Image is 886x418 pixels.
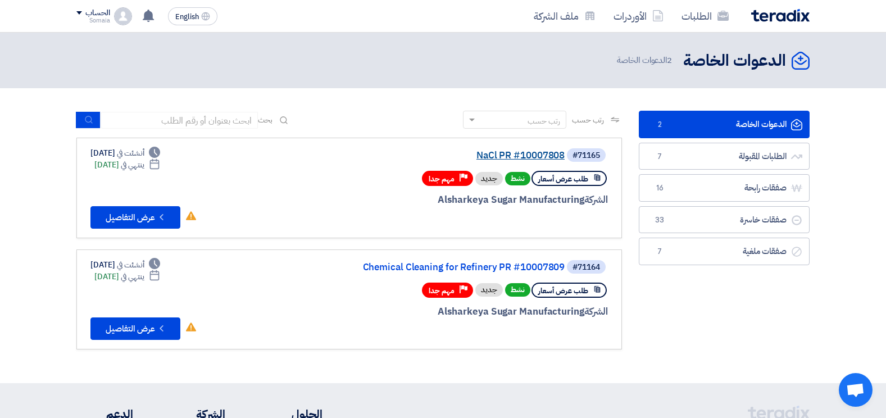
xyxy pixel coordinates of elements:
[340,151,565,161] a: NaCl PR #10007808
[340,262,565,272] a: Chemical Cleaning for Refinery PR #10007809
[639,143,810,170] a: الطلبات المقبولة7
[605,3,673,29] a: الأوردرات
[475,283,503,297] div: جديد
[338,193,608,207] div: Alsharkeya Sugar Manufacturing
[528,115,560,127] div: رتب حسب
[653,215,666,226] span: 33
[653,246,666,257] span: 7
[617,54,674,67] span: الدعوات الخاصة
[429,174,455,184] span: مهم جدا
[505,172,530,185] span: نشط
[639,206,810,234] a: صفقات خاسرة33
[653,119,666,130] span: 2
[573,263,600,271] div: #71164
[121,159,144,171] span: ينتهي في
[653,151,666,162] span: 7
[121,271,144,283] span: ينتهي في
[168,7,217,25] button: English
[117,259,144,271] span: أنشئت في
[584,193,608,207] span: الشركة
[538,174,588,184] span: طلب عرض أسعار
[90,259,160,271] div: [DATE]
[117,147,144,159] span: أنشئت في
[525,3,605,29] a: ملف الشركة
[90,206,180,229] button: عرض التفاصيل
[839,373,873,407] a: دردشة مفتوحة
[584,305,608,319] span: الشركة
[429,285,455,296] span: مهم جدا
[639,238,810,265] a: صفقات ملغية7
[505,283,530,297] span: نشط
[94,159,160,171] div: [DATE]
[90,317,180,340] button: عرض التفاصيل
[653,183,666,194] span: 16
[572,114,604,126] span: رتب حسب
[338,305,608,319] div: Alsharkeya Sugar Manufacturing
[114,7,132,25] img: profile_test.png
[175,13,199,21] span: English
[90,147,160,159] div: [DATE]
[573,152,600,160] div: #71165
[538,285,588,296] span: طلب عرض أسعار
[667,54,672,66] span: 2
[673,3,738,29] a: الطلبات
[76,17,110,24] div: Somaia
[683,50,786,72] h2: الدعوات الخاصة
[639,111,810,138] a: الدعوات الخاصة2
[751,9,810,22] img: Teradix logo
[258,114,272,126] span: بحث
[475,172,503,185] div: جديد
[85,8,110,18] div: الحساب
[94,271,160,283] div: [DATE]
[101,112,258,129] input: ابحث بعنوان أو رقم الطلب
[639,174,810,202] a: صفقات رابحة16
